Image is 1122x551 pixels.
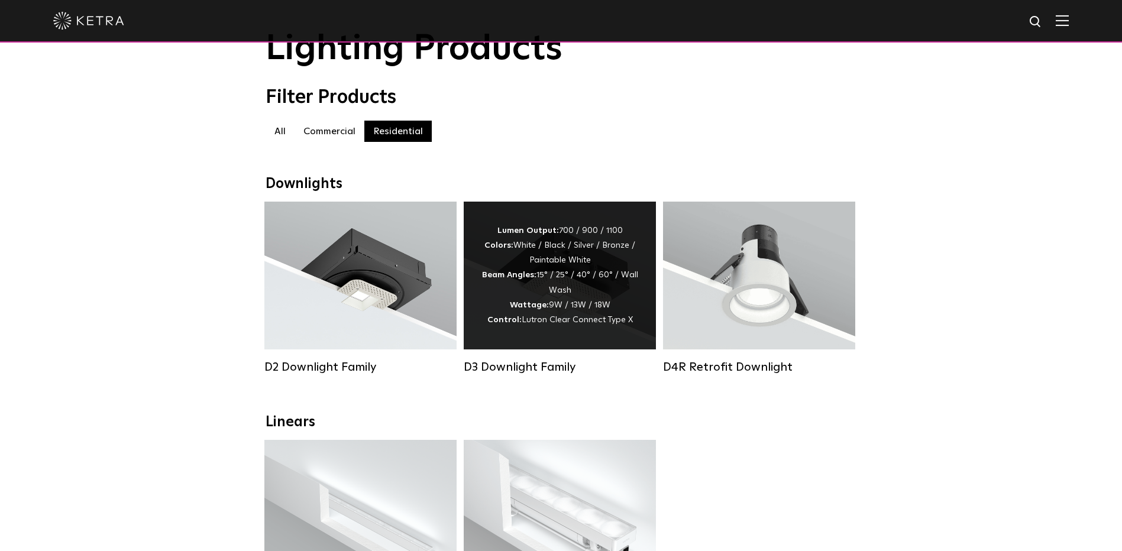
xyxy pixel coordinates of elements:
label: Commercial [295,121,364,142]
span: Lutron Clear Connect Type X [522,316,633,324]
strong: Control: [487,316,522,324]
div: Filter Products [266,86,857,109]
strong: Beam Angles: [482,271,536,279]
strong: Lumen Output: [497,226,559,235]
strong: Colors: [484,241,513,249]
img: search icon [1029,15,1043,30]
span: Lighting Products [266,31,562,67]
div: Downlights [266,176,857,193]
a: D4R Retrofit Downlight Lumen Output:800Colors:White / BlackBeam Angles:15° / 25° / 40° / 60°Watta... [663,202,855,374]
img: Hamburger%20Nav.svg [1056,15,1069,26]
div: D2 Downlight Family [264,360,457,374]
strong: Wattage: [510,301,549,309]
img: ketra-logo-2019-white [53,12,124,30]
a: D2 Downlight Family Lumen Output:1200Colors:White / Black / Gloss Black / Silver / Bronze / Silve... [264,202,457,374]
label: All [266,121,295,142]
div: D3 Downlight Family [464,360,656,374]
div: Linears [266,414,857,431]
div: 700 / 900 / 1100 White / Black / Silver / Bronze / Paintable White 15° / 25° / 40° / 60° / Wall W... [481,223,638,328]
a: D3 Downlight Family Lumen Output:700 / 900 / 1100Colors:White / Black / Silver / Bronze / Paintab... [464,202,656,374]
label: Residential [364,121,432,142]
div: D4R Retrofit Downlight [663,360,855,374]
